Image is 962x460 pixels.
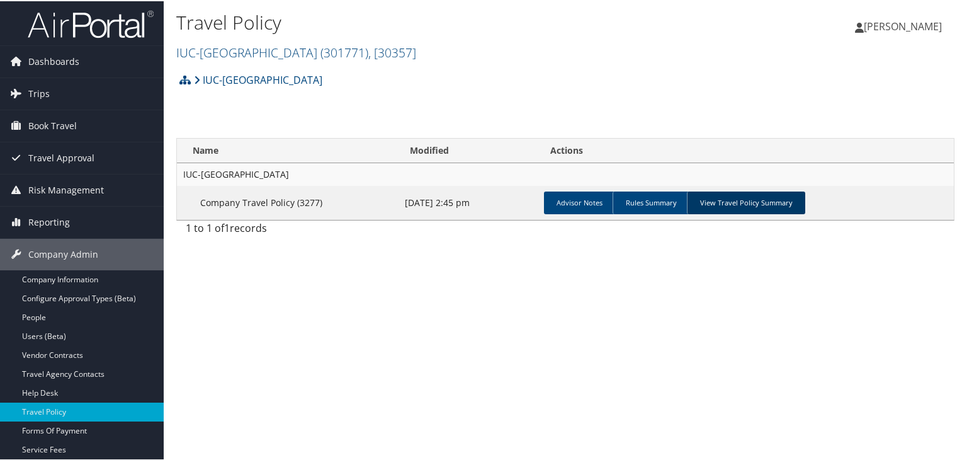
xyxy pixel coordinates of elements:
[177,162,954,185] td: IUC-[GEOGRAPHIC_DATA]
[539,137,954,162] th: Actions
[368,43,416,60] span: , [ 30357 ]
[176,43,416,60] a: IUC-[GEOGRAPHIC_DATA]
[687,190,805,213] a: View Travel Policy Summary
[176,8,695,35] h1: Travel Policy
[613,190,689,213] a: Rules Summary
[224,220,230,234] span: 1
[855,6,954,44] a: [PERSON_NAME]
[28,109,77,141] span: Book Travel
[28,77,50,108] span: Trips
[544,190,615,213] a: Advisor Notes
[177,185,399,219] td: Company Travel Policy (3277)
[864,18,942,32] span: [PERSON_NAME]
[186,219,361,241] div: 1 to 1 of records
[28,8,154,38] img: airportal-logo.png
[28,238,98,269] span: Company Admin
[177,137,399,162] th: Name: activate to sort column ascending
[399,137,538,162] th: Modified: activate to sort column ascending
[399,185,538,219] td: [DATE] 2:45 pm
[194,66,322,91] a: IUC-[GEOGRAPHIC_DATA]
[28,141,94,173] span: Travel Approval
[28,173,104,205] span: Risk Management
[28,205,70,237] span: Reporting
[320,43,368,60] span: ( 301771 )
[28,45,79,76] span: Dashboards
